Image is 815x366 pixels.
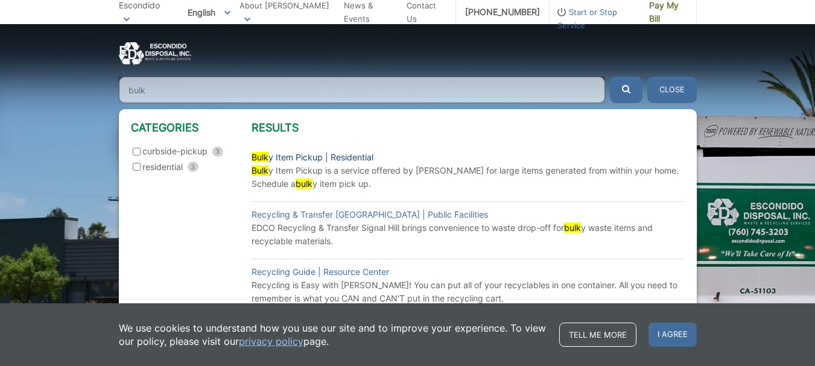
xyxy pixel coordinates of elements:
[252,265,389,279] a: Recycling Guide | Resource Center
[133,163,141,171] input: residential 3
[119,321,547,348] p: We use cookies to understand how you use our site and to improve your experience. To view our pol...
[252,208,488,221] a: Recycling & Transfer [GEOGRAPHIC_DATA] | Public Facilities
[649,323,697,347] span: I agree
[252,221,685,248] p: EDCO Recycling & Transfer Signal Hill brings convenience to waste drop-off for y waste items and ...
[647,77,697,103] button: Close
[252,164,685,191] p: y Item Pickup is a service offered by [PERSON_NAME] for large items generated from within your ho...
[252,151,373,164] a: Bulky Item Pickup | Residential
[119,77,605,103] input: Search
[179,2,239,22] span: English
[188,162,198,172] span: 3
[142,160,183,174] span: residential
[252,152,268,162] mark: Bulk
[252,279,685,305] p: Recycling is Easy with [PERSON_NAME]! You can put all of your recyclables in one container. All y...
[119,42,191,66] a: EDCD logo. Return to the homepage.
[296,178,312,189] mark: bulk
[252,121,685,134] h3: Results
[559,323,636,347] a: Tell me more
[610,77,642,103] button: Submit the search query.
[142,145,208,158] span: curbside-pickup
[212,147,223,157] span: 3
[564,222,581,233] mark: bulk
[239,335,303,348] a: privacy policy
[131,121,252,134] h3: Categories
[252,165,268,175] mark: Bulk
[133,148,141,156] input: curbside-pickup 3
